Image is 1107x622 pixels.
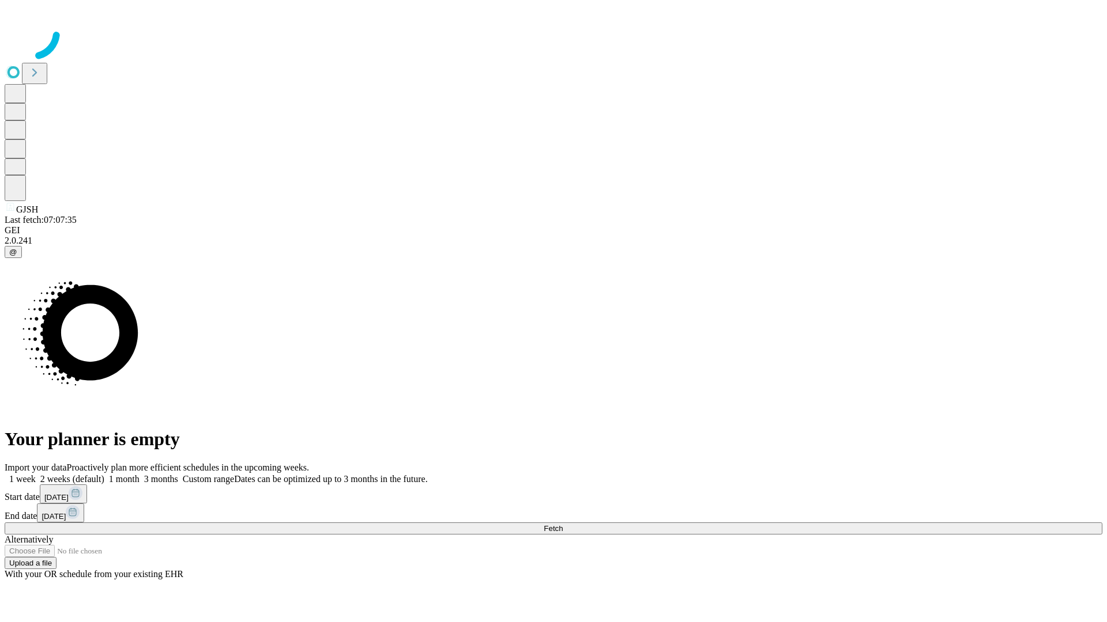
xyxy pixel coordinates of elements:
[234,474,427,484] span: Dates can be optimized up to 3 months in the future.
[5,215,77,225] span: Last fetch: 07:07:35
[109,474,140,484] span: 1 month
[9,474,36,484] span: 1 week
[5,534,53,544] span: Alternatively
[5,225,1102,236] div: GEI
[5,522,1102,534] button: Fetch
[9,248,17,256] span: @
[40,474,104,484] span: 2 weeks (default)
[144,474,178,484] span: 3 months
[16,204,38,214] span: GJSH
[5,569,183,579] span: With your OR schedule from your existing EHR
[67,462,309,472] span: Proactively plan more efficient schedules in the upcoming weeks.
[5,428,1102,450] h1: Your planner is empty
[5,236,1102,246] div: 2.0.241
[42,512,66,521] span: [DATE]
[5,557,57,569] button: Upload a file
[37,503,84,522] button: [DATE]
[5,462,67,472] span: Import your data
[5,484,1102,503] div: Start date
[40,484,87,503] button: [DATE]
[544,524,563,533] span: Fetch
[5,246,22,258] button: @
[183,474,234,484] span: Custom range
[5,503,1102,522] div: End date
[44,493,69,502] span: [DATE]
